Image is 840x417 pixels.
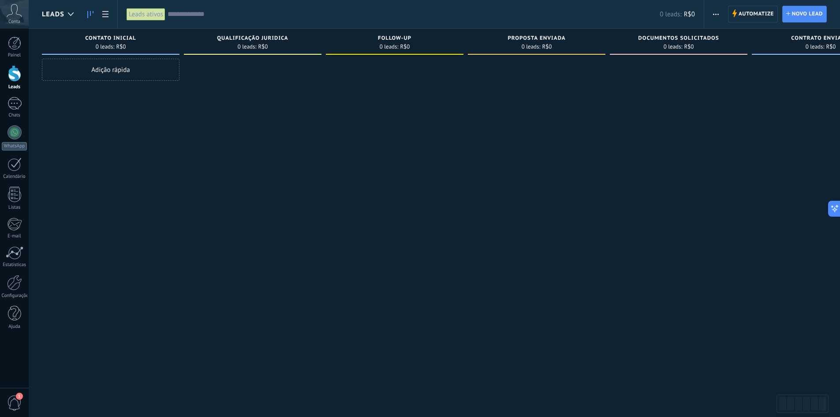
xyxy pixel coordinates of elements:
div: Leads [2,84,27,90]
span: Conta [8,19,20,25]
button: Mais [709,6,722,23]
div: CONTATO INICIAL [46,35,175,43]
span: PROPOSTA ENVIADA [508,35,565,41]
span: FOLLOW-UP [378,35,411,41]
span: 0 leads: [806,44,825,49]
span: R$0 [542,44,552,49]
div: Adição rápida [42,59,179,81]
div: Leads ativos [127,8,165,21]
span: 0 leads: [380,44,399,49]
span: Leads [42,10,64,19]
span: DOCUMENTOS SOLICITADOS [638,35,719,41]
span: R$0 [116,44,126,49]
span: 1 [16,393,23,400]
div: Estatísticas [2,262,27,268]
a: Leads [83,6,98,23]
span: 0 leads: [664,44,683,49]
span: R$0 [258,44,268,49]
span: Automatize [739,6,774,22]
span: R$0 [400,44,410,49]
a: Lista [98,6,113,23]
div: PROPOSTA ENVIADA [472,35,601,43]
div: WhatsApp [2,142,27,150]
div: DOCUMENTOS SOLICITADOS [614,35,743,43]
div: Listas [2,205,27,210]
div: Ajuda [2,324,27,330]
span: R$0 [684,10,695,19]
div: Painel [2,53,27,58]
span: 0 leads: [522,44,541,49]
span: CONTATO INICIAL [85,35,136,41]
div: Configurações [2,293,27,299]
div: Calendário [2,174,27,180]
span: Novo lead [792,6,823,22]
a: Automatize [728,6,778,23]
span: R$0 [684,44,694,49]
a: Novo lead [782,6,827,23]
div: Chats [2,113,27,118]
div: FOLLOW-UP [330,35,459,43]
div: E-mail [2,233,27,239]
span: QUALIFICAÇÃO JURIDICA [217,35,288,41]
span: 0 leads: [660,10,681,19]
span: 0 leads: [238,44,257,49]
span: R$0 [826,44,836,49]
span: 0 leads: [96,44,115,49]
div: QUALIFICAÇÃO JURIDICA [188,35,317,43]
